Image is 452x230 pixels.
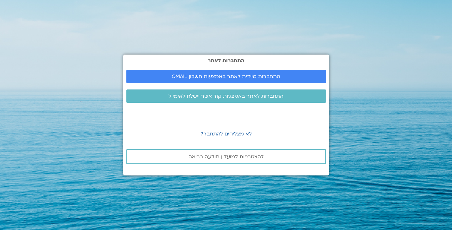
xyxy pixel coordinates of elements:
[188,154,264,160] span: להצטרפות למועדון תודעה בריאה
[172,74,280,79] span: התחברות מיידית לאתר באמצעות חשבון GMAIL
[126,70,326,83] a: התחברות מיידית לאתר באמצעות חשבון GMAIL
[126,58,326,63] h2: התחברות לאתר
[126,149,326,164] a: להצטרפות למועדון תודעה בריאה
[169,93,283,99] span: התחברות לאתר באמצעות קוד אשר יישלח לאימייל
[201,130,252,137] a: לא מצליחים להתחבר?
[126,89,326,103] a: התחברות לאתר באמצעות קוד אשר יישלח לאימייל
